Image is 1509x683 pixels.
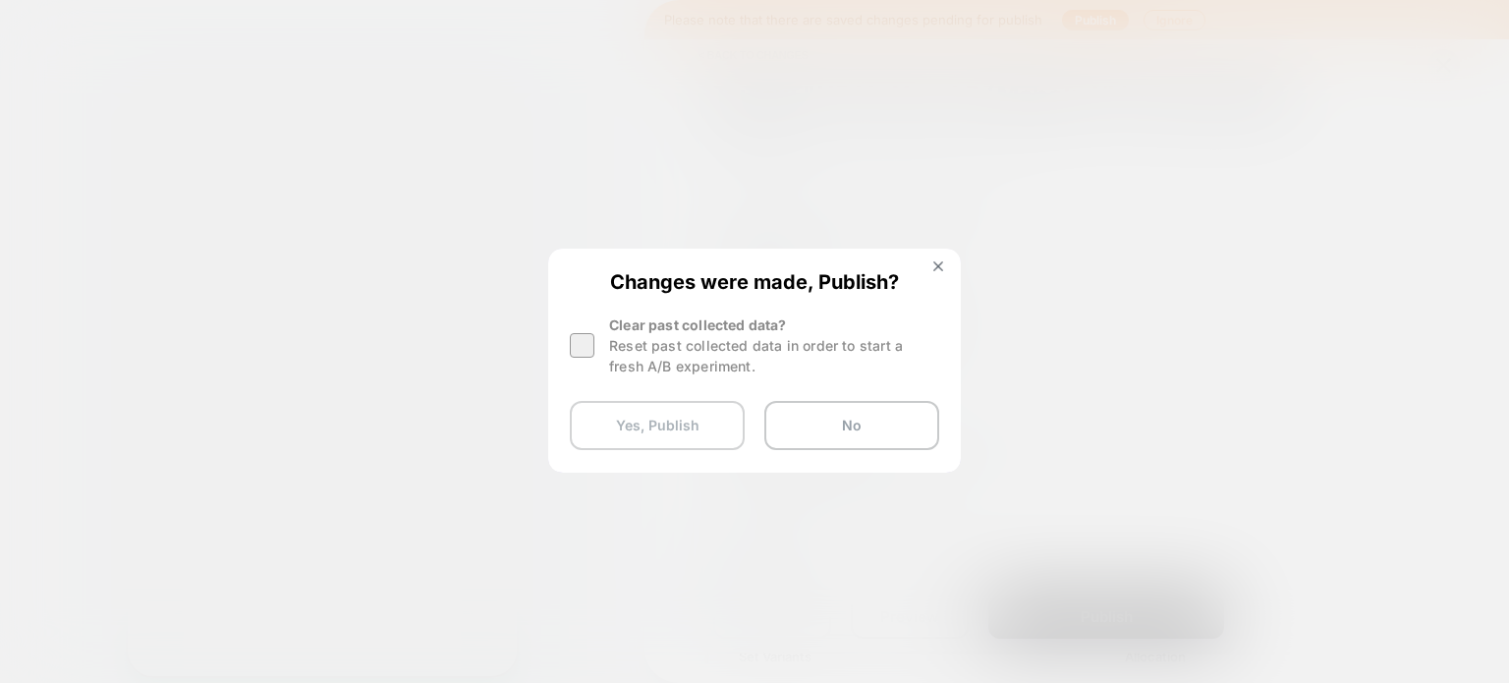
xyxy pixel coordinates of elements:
div: Reset past collected data in order to start a fresh A/B experiment. [609,335,939,376]
span: Changes were made, Publish? [570,270,939,290]
img: close [933,261,943,271]
button: No [764,401,939,450]
div: Clear past collected data? [609,314,939,376]
button: Yes, Publish [570,401,745,450]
